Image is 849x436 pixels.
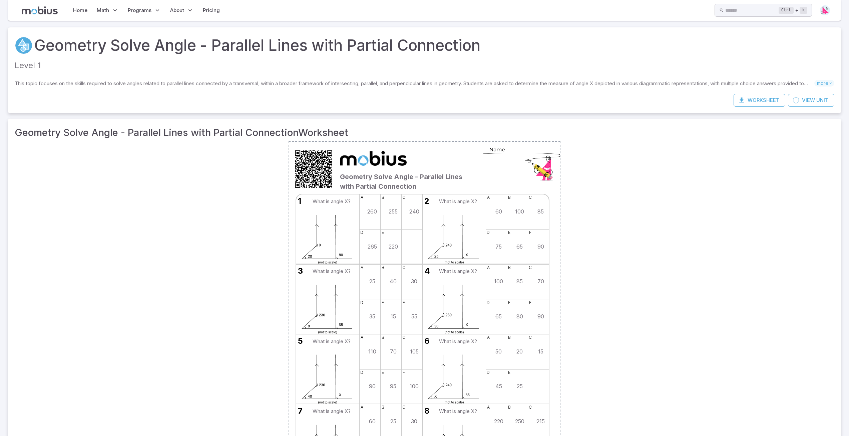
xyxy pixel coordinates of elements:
[436,195,480,208] td: What is angle X?
[424,335,430,347] span: 6
[381,264,385,270] span: b
[409,208,419,215] td: 240
[360,370,364,376] span: d
[369,383,376,390] td: 90
[389,208,398,215] td: 255
[15,36,33,54] a: Geometry 2D
[368,348,376,355] td: 110
[423,278,486,334] img: An svg image showing a math problem
[402,299,406,305] span: f
[528,299,533,305] span: f
[402,370,406,376] span: f
[390,348,397,355] td: 70
[298,335,303,347] span: 5
[402,404,406,410] span: c
[779,6,807,14] div: +
[310,335,354,348] td: What is angle X?
[310,195,354,208] td: What is angle X?
[411,418,417,425] td: 30
[298,405,303,417] span: 7
[515,208,524,215] td: 100
[128,7,151,14] span: Programs
[338,146,479,191] div: Geometry Solve Angle - Parallel Lines with Partial Connection
[495,383,502,390] td: 45
[402,264,406,270] span: c
[390,278,397,285] td: 40
[424,405,430,417] span: 8
[507,264,512,270] span: b
[788,94,834,107] a: ViewUnit
[381,194,385,200] span: b
[516,313,523,320] td: 80
[495,208,502,215] td: 60
[494,418,503,425] td: 220
[424,195,429,207] span: 2
[381,230,385,236] span: e
[424,265,430,277] span: 4
[360,230,364,236] span: d
[170,7,184,14] span: About
[495,313,502,320] td: 65
[411,278,417,285] td: 30
[390,383,396,390] td: 95
[537,313,544,320] td: 90
[820,5,830,15] img: right-triangle.svg
[507,230,512,236] span: e
[381,299,385,305] span: e
[381,404,385,410] span: b
[486,194,491,200] span: a
[436,265,480,278] td: What is angle X?
[360,264,364,270] span: a
[368,243,377,251] td: 265
[507,299,512,305] span: e
[536,418,545,425] td: 215
[369,418,376,425] td: 60
[369,278,375,285] td: 25
[800,7,807,14] kbd: k
[507,404,512,410] span: b
[486,404,491,410] span: a
[486,299,491,305] span: d
[391,313,396,320] td: 15
[516,348,523,355] td: 20
[537,243,544,251] td: 90
[495,348,502,355] td: 50
[367,208,377,215] td: 260
[486,370,491,376] span: d
[537,278,544,285] td: 70
[296,278,359,334] img: An svg image showing a math problem
[298,265,303,277] span: 3
[507,194,512,200] span: b
[486,334,491,340] span: a
[402,334,406,340] span: c
[816,97,828,104] span: Unit
[528,404,533,410] span: c
[486,230,491,236] span: d
[734,94,785,107] button: Worksheet
[298,195,301,207] span: 1
[402,194,406,200] span: c
[310,405,354,418] td: What is angle X?
[516,243,523,251] td: 65
[411,313,417,320] td: 55
[436,405,480,418] td: What is angle X?
[15,125,834,140] h3: Geometry Solve Angle - Parallel Lines with Partial Connection Worksheet
[515,418,524,425] td: 250
[390,418,396,425] td: 25
[423,348,486,404] img: An svg image showing a math problem
[360,334,364,340] span: a
[528,264,533,270] span: c
[201,3,222,18] a: Pricing
[481,147,566,181] img: NameRightTriangle.png
[369,313,375,320] td: 35
[310,265,354,278] td: What is angle X?
[495,243,502,251] td: 75
[528,334,533,340] span: c
[802,97,815,104] span: View
[537,208,544,215] td: 85
[410,383,419,390] td: 100
[528,230,533,236] span: f
[381,334,385,340] span: b
[360,404,364,410] span: a
[538,348,543,355] td: 15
